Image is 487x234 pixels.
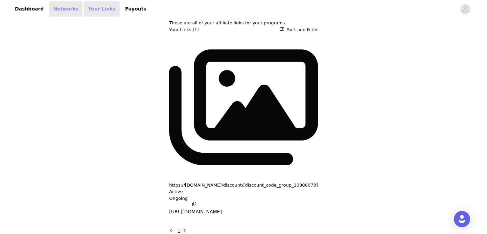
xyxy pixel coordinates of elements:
[169,208,222,215] p: [URL][DOMAIN_NAME]
[169,195,318,202] p: Ongoing
[462,4,468,15] div: avatar
[169,182,318,189] button: https://[DOMAIN_NAME]/discount/[discount_code_group_10008073]
[121,1,150,17] a: Payouts
[169,20,318,26] p: These are all of your affiliate links for your programs.
[454,211,470,227] div: Open Intercom Messenger
[84,1,120,17] a: Your Links
[49,1,83,17] a: Networks
[169,26,199,33] h3: Your Links (1)
[11,1,48,17] a: Dashboard
[280,26,318,33] button: Sort and Filter
[169,201,222,215] button: [URL][DOMAIN_NAME]
[169,188,183,195] p: Active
